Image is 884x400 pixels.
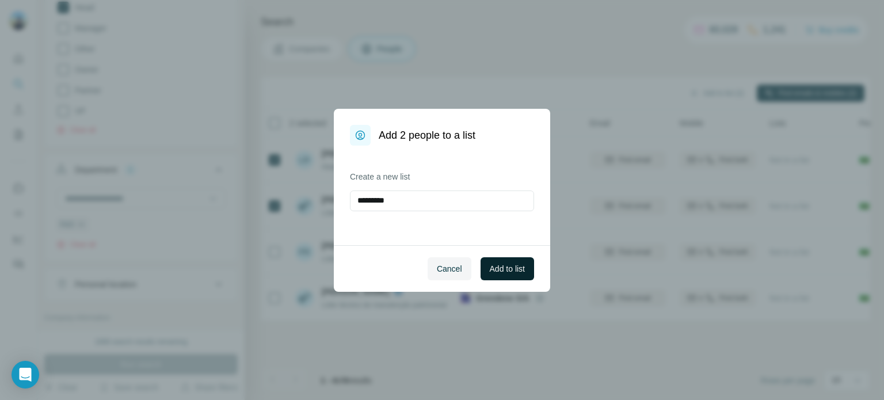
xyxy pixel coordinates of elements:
[350,171,534,182] label: Create a new list
[379,127,475,143] h1: Add 2 people to a list
[490,263,525,275] span: Add to list
[437,263,462,275] span: Cancel
[428,257,471,280] button: Cancel
[12,361,39,388] div: Open Intercom Messenger
[481,257,534,280] button: Add to list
